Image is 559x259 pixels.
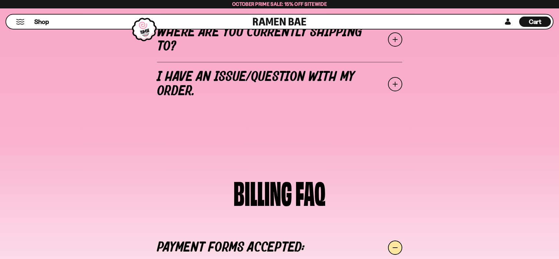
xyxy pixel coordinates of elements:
[295,176,325,207] div: FAQ
[529,18,542,26] span: Cart
[16,19,25,25] button: Mobile Menu Trigger
[157,17,402,62] a: Where are you currently shipping to?
[519,15,551,29] div: Cart
[234,176,292,207] div: BILLING
[157,62,402,107] a: I have an issue/question with my order.
[232,1,327,7] span: October Prime Sale: 15% off Sitewide
[34,17,49,27] a: Shop
[34,17,49,26] span: Shop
